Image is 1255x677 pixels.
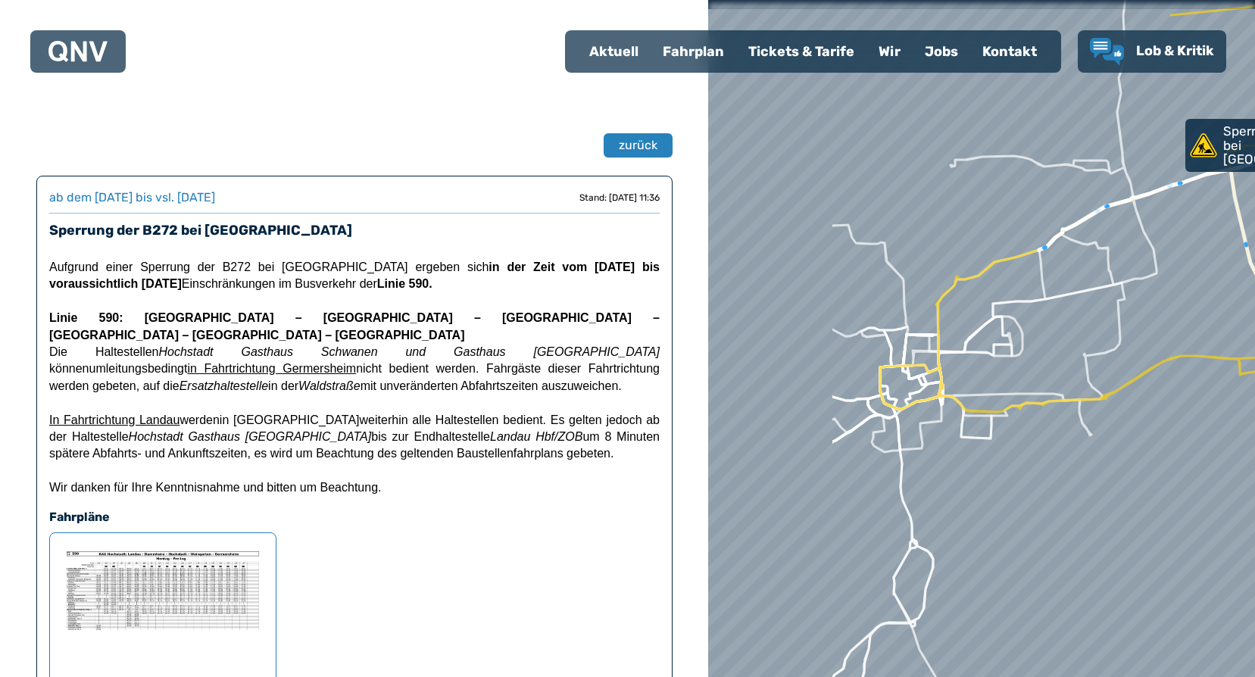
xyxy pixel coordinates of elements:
span: Wir danken für Ihre Kenntnisnahme und bitten um Beachtung. [49,481,381,494]
a: Jobs [913,32,970,71]
em: Hochstadt Gasthaus [GEOGRAPHIC_DATA] [129,430,372,443]
h3: Sperrung der B272 bei [GEOGRAPHIC_DATA] [49,220,660,241]
em: Hochstadt Gasthaus Schwanen und Gasthaus [GEOGRAPHIC_DATA] [159,345,660,358]
span: Linie 590: [GEOGRAPHIC_DATA] – [GEOGRAPHIC_DATA] – [GEOGRAPHIC_DATA] – [GEOGRAPHIC_DATA] – [GEOGR... [49,311,660,341]
img: QNV Logo [48,41,108,62]
button: zurück [604,133,673,158]
a: Lob & Kritik [1090,38,1214,65]
span: werden weiterhin alle Haltestellen bedient. Es gelten jedoch ab der Haltestelle bis zur Endhaltes... [49,413,660,460]
span: können [49,362,89,375]
span: Aufgrund einer Sperrung der B272 bei [GEOGRAPHIC_DATA] ergeben sich Einschränkungen im Busverkehr... [49,261,660,290]
strong: Linie 590. [377,277,432,290]
span: zurück [619,136,657,154]
span: Die Haltestellen umleitungsbedingt nicht bedient werden. Fahrgäste dieser Fahrtrichtung werden ge... [49,345,660,392]
a: Fahrplan [651,32,736,71]
a: Aktuell [577,32,651,71]
a: QNV Logo [48,36,108,67]
h4: Fahrpläne [49,508,660,526]
u: in Fahrtrichtung Germersheim [187,362,356,375]
span: In Fahrtrichtung Landau [49,413,180,426]
a: Tickets & Tarife [736,32,866,71]
em: Landau Hbf/ZOB [490,430,582,443]
a: Kontakt [970,32,1049,71]
span: in [GEOGRAPHIC_DATA] [220,413,360,426]
em: Ersatzhaltestelle [180,379,268,392]
a: Wir [866,32,913,71]
em: Waldstraße [298,379,361,392]
div: ab dem [DATE] bis vsl. [DATE] [49,189,215,207]
span: Lob & Kritik [1136,42,1214,59]
div: Stand: [DATE] 11:36 [579,192,660,204]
